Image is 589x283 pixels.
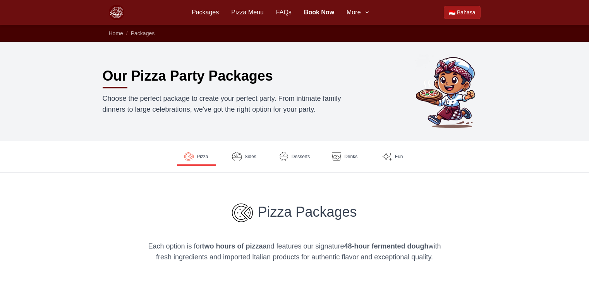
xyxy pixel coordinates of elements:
[131,30,155,36] a: Packages
[347,8,370,17] button: More
[273,147,316,166] a: Desserts
[197,154,208,160] span: Pizza
[103,68,273,84] h1: Our Pizza Party Packages
[245,154,256,160] span: Sides
[412,54,487,129] img: Bali Pizza Party Packages
[373,147,412,166] a: Fun
[292,154,310,160] span: Desserts
[304,8,334,17] a: Book Now
[146,241,443,262] p: Each option is for and features our signature with fresh ingredients and imported Italian product...
[232,152,242,161] img: Sides
[347,8,361,17] span: More
[109,30,123,36] a: Home
[146,204,443,222] h3: Pizza Packages
[444,6,480,19] a: Beralih ke Bahasa Indonesia
[192,8,219,17] a: Packages
[279,152,288,161] img: Desserts
[225,147,264,166] a: Sides
[457,9,475,16] span: Bahasa
[325,147,364,166] a: Drinks
[395,154,403,160] span: Fun
[344,154,357,160] span: Drinks
[184,152,194,161] img: Pizza
[126,29,128,37] li: /
[332,152,341,161] img: Drinks
[103,93,363,115] p: Choose the perfect package to create your perfect party. From intimate family dinners to large ce...
[276,8,292,17] a: FAQs
[109,5,124,20] img: Bali Pizza Party Logo
[383,152,392,161] img: Fun
[232,204,253,222] img: Pizza
[344,242,429,250] strong: 48-hour fermented dough
[202,242,263,250] strong: two hours of pizza
[177,147,216,166] a: Pizza
[231,8,264,17] a: Pizza Menu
